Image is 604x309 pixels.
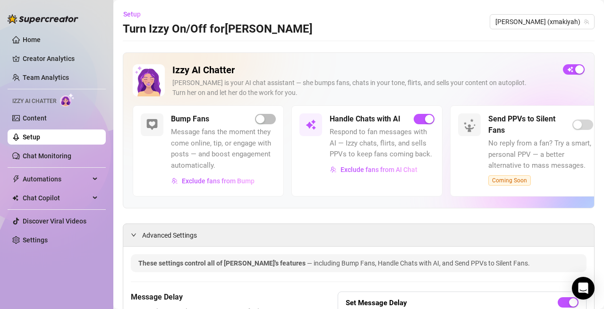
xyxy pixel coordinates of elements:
img: AI Chatter [60,93,75,107]
strong: Set Message Delay [346,299,407,307]
img: svg%3e [330,166,337,173]
span: These settings control all of [PERSON_NAME]'s features [138,259,307,267]
span: Setup [123,10,141,18]
a: Team Analytics [23,74,69,81]
span: No reply from a fan? Try a smart, personal PPV — a better alternative to mass messages. [488,138,593,172]
button: Exclude fans from AI Chat [330,162,418,177]
img: Izzy AI Chatter [133,64,165,96]
a: Creator Analytics [23,51,98,66]
div: Open Intercom Messenger [572,277,595,300]
span: Advanced Settings [142,230,197,240]
a: Home [23,36,41,43]
span: Exclude fans from Bump [182,177,255,185]
span: Automations [23,172,90,187]
h5: Bump Fans [171,113,209,125]
button: Exclude fans from Bump [171,173,255,189]
h5: Handle Chats with AI [330,113,400,125]
h5: Message Delay [131,292,290,303]
img: svg%3e [305,119,316,130]
h2: Izzy AI Chatter [172,64,555,76]
a: Chat Monitoring [23,152,71,160]
span: team [584,19,589,25]
span: Message fans the moment they come online, tip, or engage with posts — and boost engagement automa... [171,127,276,171]
img: logo-BBDzfeDw.svg [8,14,78,24]
a: Settings [23,236,48,244]
div: expanded [131,230,142,240]
span: Chat Copilot [23,190,90,206]
a: Setup [23,133,40,141]
img: silent-fans-ppv-o-N6Mmdf.svg [463,119,478,134]
h5: Send PPVs to Silent Fans [488,113,572,136]
button: Setup [123,7,148,22]
span: expanded [131,232,136,238]
img: Chat Copilot [12,195,18,201]
h3: Turn Izzy On/Off for [PERSON_NAME] [123,22,313,37]
span: Izzy AI Chatter [12,97,56,106]
a: Content [23,114,47,122]
span: Exclude fans from AI Chat [340,166,417,173]
img: svg%3e [146,119,158,130]
span: thunderbolt [12,175,20,183]
img: svg%3e [171,178,178,184]
a: Discover Viral Videos [23,217,86,225]
span: maki (xmakiyah) [495,15,589,29]
div: [PERSON_NAME] is your AI chat assistant — she bumps fans, chats in your tone, flirts, and sells y... [172,78,555,98]
span: Respond to fan messages with AI — Izzy chats, flirts, and sells PPVs to keep fans coming back. [330,127,434,160]
span: — including Bump Fans, Handle Chats with AI, and Send PPVs to Silent Fans. [307,259,530,267]
span: Coming Soon [488,175,531,186]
